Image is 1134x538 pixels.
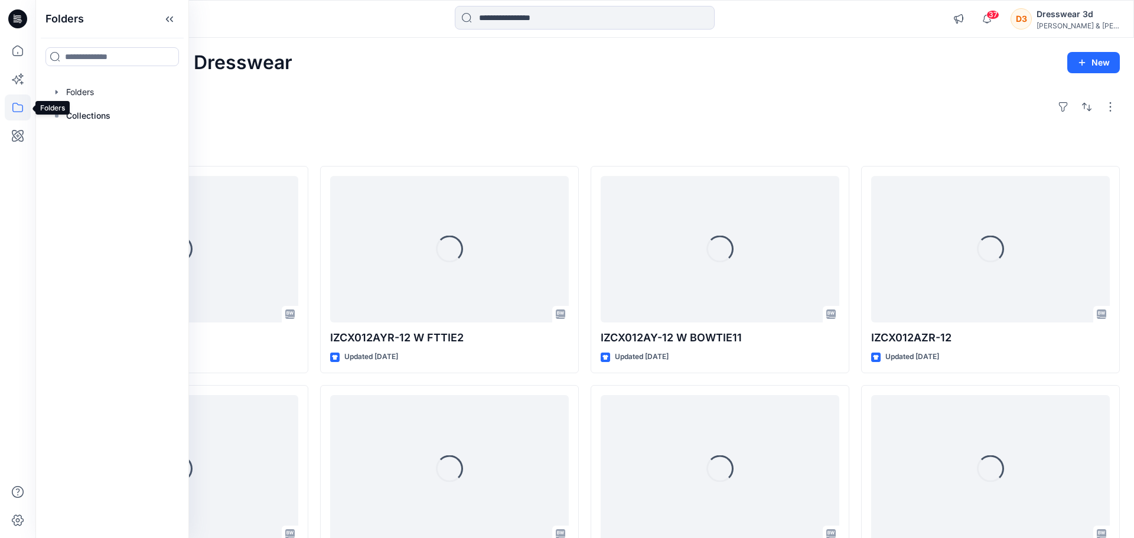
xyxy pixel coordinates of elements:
[344,351,398,363] p: Updated [DATE]
[871,330,1110,346] p: IZCX012AZR-12
[50,140,1120,154] h4: Styles
[601,330,839,346] p: IZCX012AY-12 W BOWTIE11
[1037,21,1119,30] div: [PERSON_NAME] & [PERSON_NAME]
[615,351,669,363] p: Updated [DATE]
[1037,7,1119,21] div: Dresswear 3d
[66,109,110,123] p: Collections
[1011,8,1032,30] div: D3
[885,351,939,363] p: Updated [DATE]
[330,330,569,346] p: IZCX012AYR-12 W FTTIE2
[986,10,999,19] span: 37
[1067,52,1120,73] button: New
